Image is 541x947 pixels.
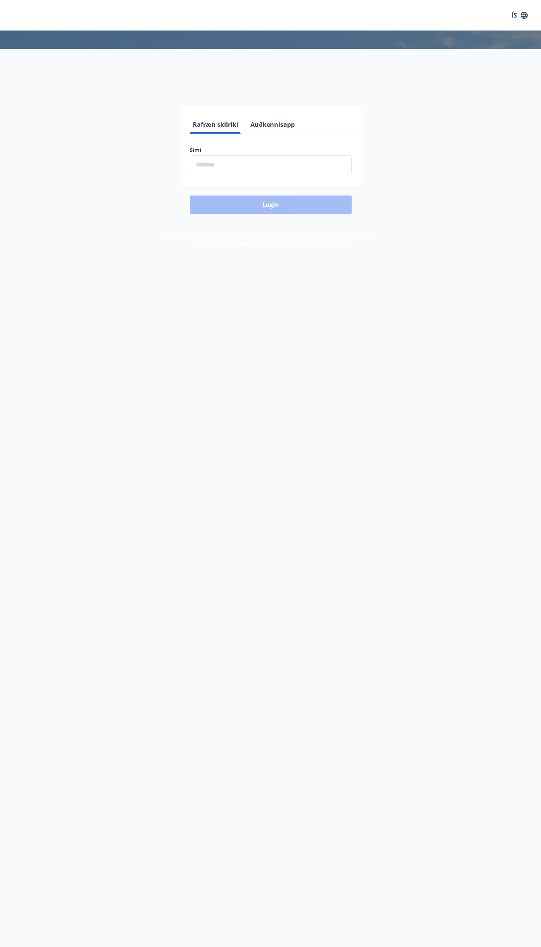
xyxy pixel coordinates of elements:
[226,240,284,247] a: Persónuverndarstefna
[151,81,391,90] span: Vinsamlegast skráðu þig inn með rafrænum skilríkjum eða Auðkennisappi.
[167,232,374,247] span: Með því að skrá þig inn samþykkir þú að upplýsingar um þig séu meðhöndlaðar í samræmi við Starfsm...
[507,8,532,22] button: ÍS
[247,115,298,134] button: Auðkennisapp
[190,146,352,154] label: Sími
[190,115,241,134] button: Rafræn skilríki
[9,46,532,75] h1: Félagavefur, Starfsmannafélag RARIK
